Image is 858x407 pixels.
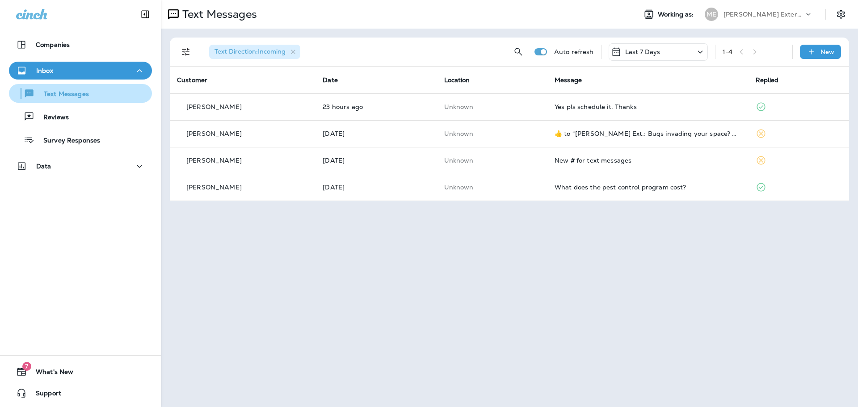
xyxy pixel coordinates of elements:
button: Filters [177,43,195,61]
p: Aug 15, 2025 10:51 AM [323,157,429,164]
button: Companies [9,36,152,54]
p: [PERSON_NAME] Exterminating [723,11,804,18]
p: Auto refresh [554,48,594,55]
p: Aug 15, 2025 02:35 PM [323,130,429,137]
p: Companies [36,41,70,48]
button: Text Messages [9,84,152,103]
button: Inbox [9,62,152,80]
p: [PERSON_NAME] [186,130,242,137]
span: What's New [27,368,73,379]
p: Reviews [34,113,69,122]
p: New [820,48,834,55]
button: Reviews [9,107,152,126]
span: 7 [22,362,31,371]
span: Replied [756,76,779,84]
button: Survey Responses [9,130,152,149]
p: Aug 19, 2025 09:07 AM [323,103,429,110]
p: This customer does not have a last location and the phone number they messaged is not assigned to... [444,130,540,137]
span: Support [27,390,61,400]
p: Last 7 Days [625,48,660,55]
span: Date [323,76,338,84]
p: This customer does not have a last location and the phone number they messaged is not assigned to... [444,184,540,191]
p: Survey Responses [34,137,100,145]
button: Settings [833,6,849,22]
div: Yes pls schedule it. Thanks [555,103,741,110]
p: This customer does not have a last location and the phone number they messaged is not assigned to... [444,157,540,164]
div: What does the pest control program cost? [555,184,741,191]
span: Working as: [658,11,696,18]
span: Location [444,76,470,84]
p: This customer does not have a last location and the phone number they messaged is not assigned to... [444,103,540,110]
p: Inbox [36,67,53,74]
div: New # for text messages [555,157,741,164]
p: [PERSON_NAME] [186,103,242,110]
button: Collapse Sidebar [133,5,158,23]
span: Customer [177,76,207,84]
button: 7What's New [9,363,152,381]
p: Text Messages [179,8,257,21]
span: Message [555,76,582,84]
p: [PERSON_NAME] [186,184,242,191]
p: Text Messages [35,90,89,99]
div: ​👍​ to “ Mares Ext.: Bugs invading your space? Our Quarterly Pest Control Program keeps pests awa... [555,130,741,137]
button: Data [9,157,152,175]
div: Text Direction:Incoming [209,45,300,59]
p: [PERSON_NAME] [186,157,242,164]
div: ME [705,8,718,21]
div: 1 - 4 [723,48,732,55]
p: Aug 15, 2025 10:13 AM [323,184,429,191]
button: Support [9,384,152,402]
p: Data [36,163,51,170]
span: Text Direction : Incoming [214,47,286,55]
button: Search Messages [509,43,527,61]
